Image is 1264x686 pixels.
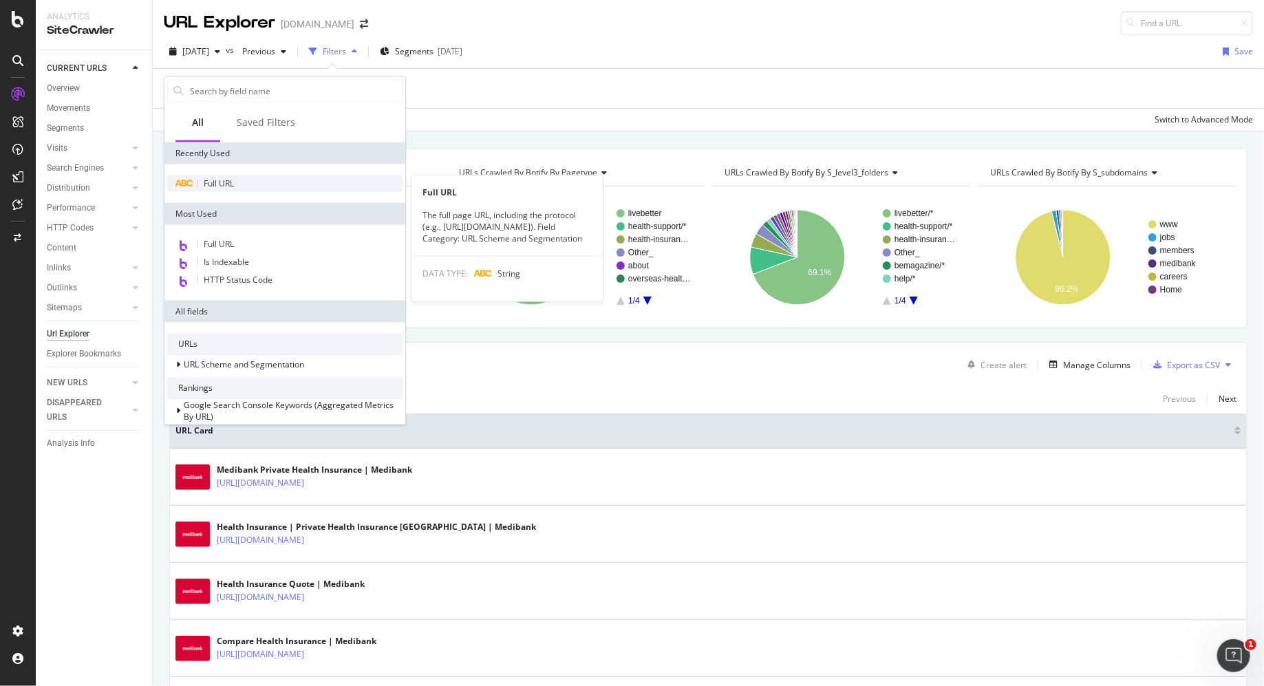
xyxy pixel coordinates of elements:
div: CURRENT URLS [47,61,107,76]
div: Analytics [47,11,141,23]
div: Create alert [981,359,1027,371]
text: livebetter/* [895,208,934,218]
button: Previous [237,41,292,63]
div: Outlinks [47,281,77,295]
span: Previous [237,45,275,57]
text: members [1160,246,1195,255]
div: Search Engines [47,161,104,175]
text: 1/4 [628,296,640,306]
button: Filters [303,41,363,63]
a: Url Explorer [47,327,142,341]
text: 1/4 [895,296,906,306]
a: Search Engines [47,161,129,175]
div: [DOMAIN_NAME] [281,17,354,31]
input: Find a URL [1121,11,1253,35]
button: Export as CSV [1148,354,1220,376]
h4: URLs Crawled By Botify By s_level3_folders [722,162,958,184]
div: Next [1219,393,1236,405]
div: Url Explorer [47,327,89,341]
iframe: Intercom live chat [1217,639,1250,672]
img: main image [175,522,210,548]
a: Visits [47,141,129,156]
text: health-insuran… [895,235,955,244]
text: www [1159,219,1178,229]
span: URLs Crawled By Botify By pagetype [459,167,597,178]
text: help/* [895,274,916,283]
span: 2025 Sep. 21st [182,45,209,57]
button: Save [1217,41,1253,63]
div: A chart. [712,197,972,317]
text: health-insuran… [628,235,689,244]
span: 1 [1245,639,1256,650]
button: [DATE] [164,41,226,63]
text: 96.2% [1055,285,1078,294]
span: vs [226,44,237,56]
a: Overview [47,81,142,96]
img: main image [175,464,210,491]
svg: A chart. [978,197,1237,317]
a: Content [47,241,142,255]
text: Other_ [895,248,920,257]
a: DISAPPEARED URLS [47,396,129,425]
div: A chart. [446,197,705,317]
a: [URL][DOMAIN_NAME] [217,647,304,661]
text: 69.1% [808,268,831,277]
a: Explorer Bookmarks [47,347,142,361]
a: Inlinks [47,261,129,275]
span: String [498,267,521,279]
a: Distribution [47,181,129,195]
div: URLs [167,334,403,356]
div: Content [47,241,76,255]
div: Analysis Info [47,436,95,451]
div: URL Explorer [164,11,275,34]
a: Movements [47,101,142,116]
div: Switch to Advanced Mode [1155,114,1253,125]
span: URLs Crawled By Botify By s_level3_folders [725,167,889,178]
span: HTTP Status Code [204,274,272,286]
text: jobs [1159,233,1175,242]
div: NEW URLS [47,376,87,390]
a: Segments [47,121,142,136]
span: URL Card [175,425,1231,437]
text: medibank [1160,259,1197,268]
div: Manage Columns [1063,359,1131,371]
input: Search by field name [189,81,402,101]
div: Health Insurance Quote | Medibank [217,578,365,590]
div: DISAPPEARED URLS [47,396,116,425]
span: Is Indexable [204,256,249,268]
div: Full URL [412,186,603,198]
span: Full URL [204,238,234,250]
a: CURRENT URLS [47,61,129,76]
div: Filters [323,45,346,57]
text: Home [1160,285,1182,294]
text: about [628,261,650,270]
div: Performance [47,201,95,215]
div: Save [1234,45,1253,57]
span: Full URL [204,178,234,189]
div: arrow-right-arrow-left [360,19,368,29]
a: HTTP Codes [47,221,129,235]
div: All [192,116,204,129]
div: Previous [1163,393,1196,405]
a: [URL][DOMAIN_NAME] [217,590,304,604]
div: Movements [47,101,90,116]
button: Create alert [962,354,1027,376]
div: Inlinks [47,261,71,275]
a: Sitemaps [47,301,129,315]
div: Overview [47,81,80,96]
span: DATA TYPE: [423,267,469,279]
div: Recently Used [164,142,405,164]
button: Next [1219,390,1236,407]
span: URLs Crawled By Botify By s_subdomains [991,167,1148,178]
text: health-support/* [895,222,953,231]
div: Compare Health Insurance | Medibank [217,635,376,647]
h4: URLs Crawled By Botify By s_subdomains [988,162,1224,184]
div: Explorer Bookmarks [47,347,121,361]
text: careers [1160,272,1188,281]
div: Medibank Private Health Insurance | Medibank [217,464,412,476]
div: Visits [47,141,67,156]
a: Outlinks [47,281,129,295]
text: livebetter [628,208,662,218]
a: NEW URLS [47,376,129,390]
